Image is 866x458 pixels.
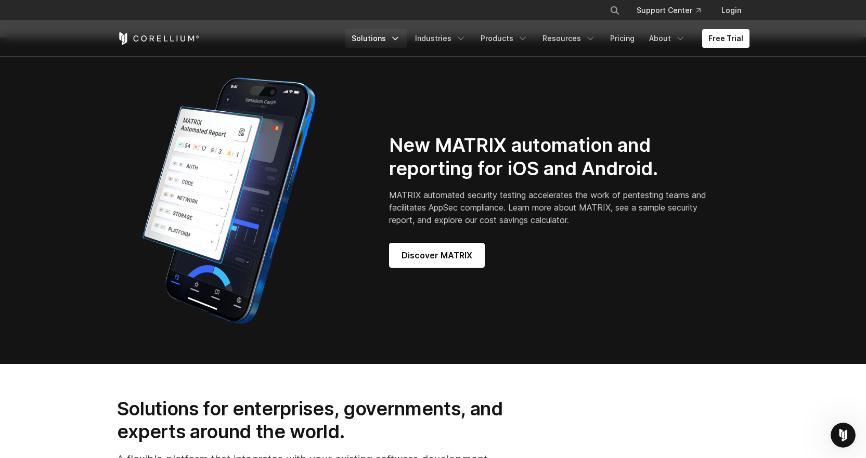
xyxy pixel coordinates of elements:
[389,189,710,226] p: MATRIX automated security testing accelerates the work of pentesting teams and facilitates AppSec...
[713,1,749,20] a: Login
[345,29,407,48] a: Solutions
[604,29,641,48] a: Pricing
[702,29,749,48] a: Free Trial
[628,1,709,20] a: Support Center
[474,29,534,48] a: Products
[389,243,485,268] a: Discover MATRIX
[643,29,692,48] a: About
[389,134,710,180] h2: New MATRIX automation and reporting for iOS and Android.
[831,423,856,448] iframe: Intercom live chat
[402,249,472,261] span: Discover MATRIX
[345,29,749,48] div: Navigation Menu
[117,32,200,45] a: Corellium Home
[536,29,602,48] a: Resources
[117,71,341,331] img: Corellium_MATRIX_Hero_1_1x
[597,1,749,20] div: Navigation Menu
[409,29,472,48] a: Industries
[605,1,624,20] button: Search
[117,397,532,443] h2: Solutions for enterprises, governments, and experts around the world.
